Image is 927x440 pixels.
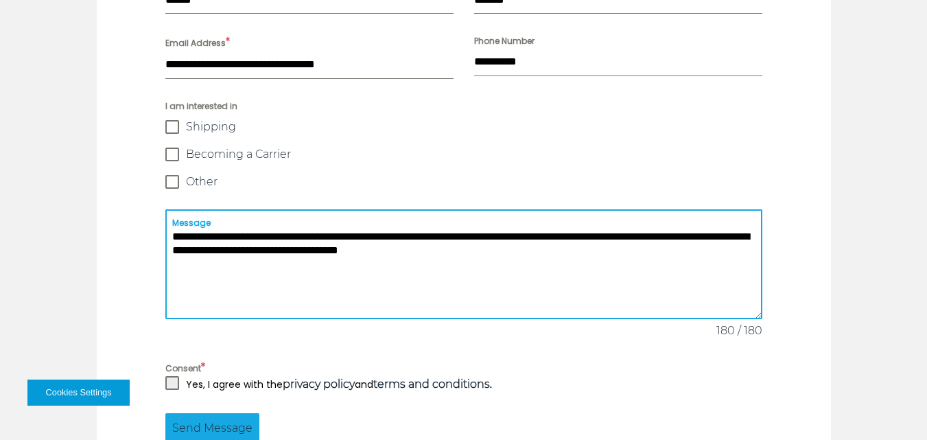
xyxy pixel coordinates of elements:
[186,376,492,393] p: Yes, I agree with the and
[165,175,762,189] label: Other
[165,148,762,161] label: Becoming a Carrier
[165,360,762,376] label: Consent
[172,420,253,437] span: Send Message
[165,120,762,134] label: Shipping
[165,100,762,113] span: I am interested in
[27,380,130,406] button: Cookies Settings
[186,175,218,189] span: Other
[283,378,355,391] a: privacy policy
[716,323,762,339] span: 180 / 180
[186,148,291,161] span: Becoming a Carrier
[186,120,236,134] span: Shipping
[373,378,490,391] a: terms and conditions
[373,378,492,391] strong: .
